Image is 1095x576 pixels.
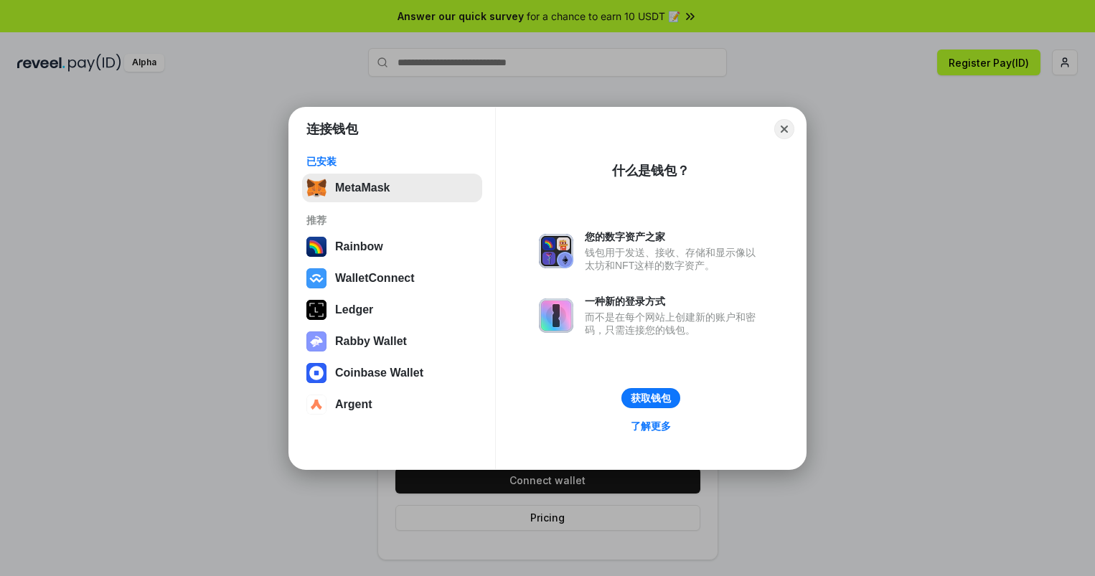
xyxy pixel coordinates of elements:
div: Ledger [335,303,373,316]
div: Rainbow [335,240,383,253]
div: 了解更多 [631,420,671,433]
a: 了解更多 [622,417,680,435]
img: svg+xml,%3Csvg%20width%3D%2228%22%20height%3D%2228%22%20viewBox%3D%220%200%2028%2028%22%20fill%3D... [306,268,326,288]
button: Argent [302,390,482,419]
img: svg+xml,%3Csvg%20width%3D%2228%22%20height%3D%2228%22%20viewBox%3D%220%200%2028%2028%22%20fill%3D... [306,395,326,415]
div: 一种新的登录方式 [585,295,763,308]
img: svg+xml,%3Csvg%20fill%3D%22none%22%20height%3D%2233%22%20viewBox%3D%220%200%2035%2033%22%20width%... [306,178,326,198]
h1: 连接钱包 [306,121,358,138]
img: svg+xml,%3Csvg%20xmlns%3D%22http%3A%2F%2Fwww.w3.org%2F2000%2Fsvg%22%20fill%3D%22none%22%20viewBox... [539,234,573,268]
div: Rabby Wallet [335,335,407,348]
div: Argent [335,398,372,411]
img: svg+xml,%3Csvg%20width%3D%22120%22%20height%3D%22120%22%20viewBox%3D%220%200%20120%20120%22%20fil... [306,237,326,257]
div: 已安装 [306,155,478,168]
div: WalletConnect [335,272,415,285]
div: 您的数字资产之家 [585,230,763,243]
div: MetaMask [335,181,390,194]
button: MetaMask [302,174,482,202]
div: 而不是在每个网站上创建新的账户和密码，只需连接您的钱包。 [585,311,763,336]
div: Coinbase Wallet [335,367,423,379]
button: Ledger [302,296,482,324]
img: svg+xml,%3Csvg%20width%3D%2228%22%20height%3D%2228%22%20viewBox%3D%220%200%2028%2028%22%20fill%3D... [306,363,326,383]
div: 什么是钱包？ [612,162,690,179]
div: 推荐 [306,214,478,227]
button: Rainbow [302,232,482,261]
button: Coinbase Wallet [302,359,482,387]
div: 钱包用于发送、接收、存储和显示像以太坊和NFT这样的数字资产。 [585,246,763,272]
button: Close [774,119,794,139]
button: WalletConnect [302,264,482,293]
img: svg+xml,%3Csvg%20xmlns%3D%22http%3A%2F%2Fwww.w3.org%2F2000%2Fsvg%22%20fill%3D%22none%22%20viewBox... [306,331,326,351]
img: svg+xml,%3Csvg%20xmlns%3D%22http%3A%2F%2Fwww.w3.org%2F2000%2Fsvg%22%20width%3D%2228%22%20height%3... [306,300,326,320]
img: svg+xml,%3Csvg%20xmlns%3D%22http%3A%2F%2Fwww.w3.org%2F2000%2Fsvg%22%20fill%3D%22none%22%20viewBox... [539,298,573,333]
button: Rabby Wallet [302,327,482,356]
div: 获取钱包 [631,392,671,405]
button: 获取钱包 [621,388,680,408]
